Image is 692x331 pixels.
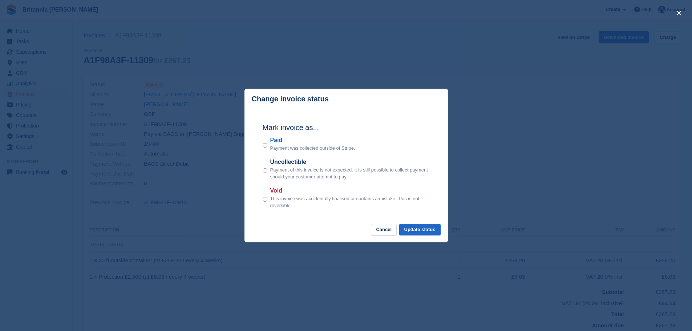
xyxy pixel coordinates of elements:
p: Payment was collected outside of Stripe. [270,145,355,152]
p: This invoice was accidentally finalised or contains a mistake. This is not reversible. [270,195,430,209]
p: Payment of this invoice is not expected. It is still possible to collect payment should your cust... [270,166,430,181]
label: Void [270,186,430,195]
h2: Mark invoice as... [263,122,430,133]
button: close [673,7,685,19]
label: Uncollectible [270,158,430,166]
label: Paid [270,136,355,145]
p: Change invoice status [252,95,329,103]
button: Update status [399,224,441,236]
button: Cancel [371,224,397,236]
